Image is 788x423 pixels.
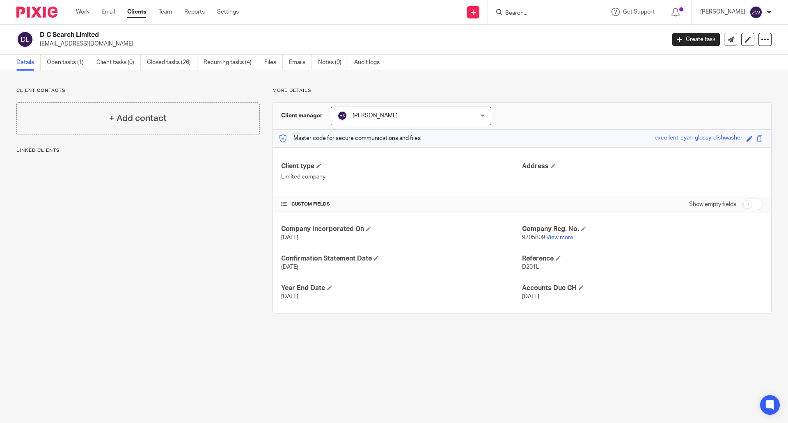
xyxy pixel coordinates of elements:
h4: + Add contact [109,112,167,125]
span: D201L [522,264,539,270]
p: Master code for secure communications and files [279,134,421,142]
a: View more [546,235,573,240]
a: Files [264,55,283,71]
p: Limited company [281,173,522,181]
p: [PERSON_NAME] [700,8,745,16]
a: Audit logs [354,55,386,71]
a: Clients [127,8,146,16]
h4: Address [522,162,763,171]
img: svg%3E [749,6,763,19]
span: [DATE] [281,235,298,240]
span: [DATE] [281,294,298,300]
h4: Accounts Due CH [522,284,763,293]
h4: Year End Date [281,284,522,293]
a: Work [76,8,89,16]
h3: Client manager [281,112,323,120]
span: 9705809 [522,235,545,240]
p: Linked clients [16,147,260,154]
span: [DATE] [281,264,298,270]
p: Client contacts [16,87,260,94]
div: excellent-cyan-glossy-dishwasher [655,134,742,143]
a: Client tasks (0) [96,55,141,71]
a: Team [158,8,172,16]
h4: Company Incorporated On [281,225,522,233]
h4: Company Reg. No. [522,225,763,233]
a: Recurring tasks (4) [204,55,258,71]
a: Reports [184,8,205,16]
p: More details [273,87,772,94]
p: [EMAIL_ADDRESS][DOMAIN_NAME] [40,40,660,48]
a: Details [16,55,41,71]
h4: Client type [281,162,522,171]
a: Create task [672,33,720,46]
a: Open tasks (1) [47,55,90,71]
a: Emails [289,55,312,71]
h4: CUSTOM FIELDS [281,201,522,208]
input: Search [504,10,578,17]
h4: Confirmation Statement Date [281,254,522,263]
img: svg%3E [16,31,34,48]
label: Show empty fields [689,200,736,208]
img: Pixie [16,7,57,18]
a: Settings [217,8,239,16]
a: Closed tasks (26) [147,55,197,71]
span: Get Support [623,9,655,15]
h4: Reference [522,254,763,263]
h2: D C Search Limited [40,31,536,39]
span: [DATE] [522,294,539,300]
a: Notes (0) [318,55,348,71]
img: svg%3E [337,111,347,121]
a: Email [101,8,115,16]
span: [PERSON_NAME] [353,113,398,119]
